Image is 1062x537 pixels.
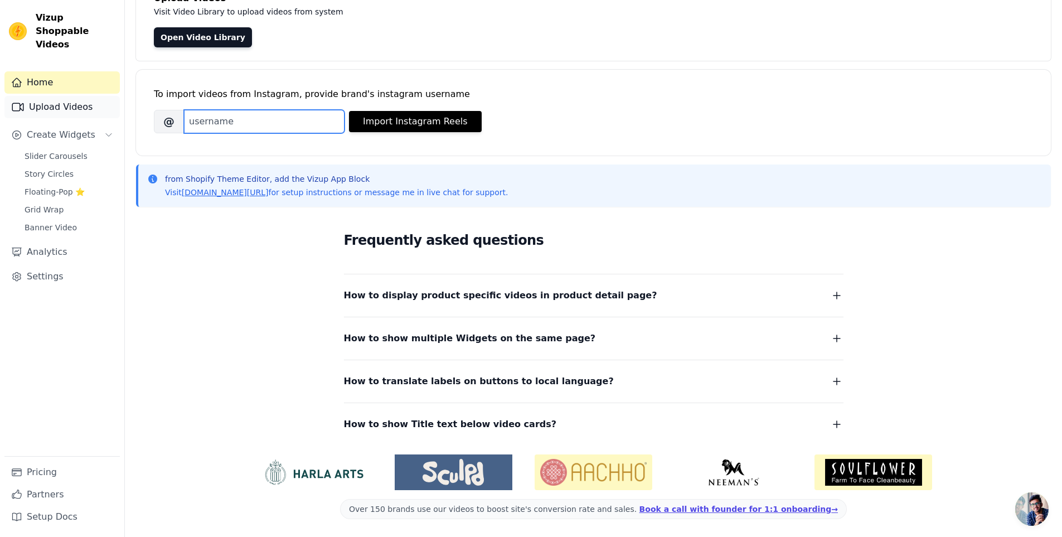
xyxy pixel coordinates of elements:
[18,184,120,200] a: Floating-Pop ⭐
[4,241,120,263] a: Analytics
[165,187,508,198] p: Visit for setup instructions or message me in live chat for support.
[344,229,843,251] h2: Frequently asked questions
[814,454,932,490] img: Soulflower
[36,11,115,51] span: Vizup Shoppable Videos
[154,5,653,18] p: Visit Video Library to upload videos from system
[25,186,85,197] span: Floating-Pop ⭐
[4,124,120,146] button: Create Widgets
[18,220,120,235] a: Banner Video
[154,27,252,47] a: Open Video Library
[18,148,120,164] a: Slider Carousels
[4,96,120,118] a: Upload Videos
[1015,492,1049,526] div: Open chat
[18,166,120,182] a: Story Circles
[349,111,482,132] button: Import Instagram Reels
[344,417,843,432] button: How to show Title text below video cards?
[344,331,596,346] span: How to show multiple Widgets on the same page?
[25,222,77,233] span: Banner Video
[184,110,345,133] input: username
[344,374,614,389] span: How to translate labels on buttons to local language?
[154,88,1033,101] div: To import videos from Instagram, provide brand's instagram username
[344,417,557,432] span: How to show Title text below video cards?
[154,110,184,133] span: @
[4,506,120,528] a: Setup Docs
[639,505,838,514] a: Book a call with founder for 1:1 onboarding
[4,461,120,483] a: Pricing
[535,454,652,490] img: Aachho
[27,128,95,142] span: Create Widgets
[25,151,88,162] span: Slider Carousels
[4,265,120,288] a: Settings
[344,288,657,303] span: How to display product specific videos in product detail page?
[255,459,372,486] img: HarlaArts
[344,288,843,303] button: How to display product specific videos in product detail page?
[344,331,843,346] button: How to show multiple Widgets on the same page?
[25,204,64,215] span: Grid Wrap
[182,188,269,197] a: [DOMAIN_NAME][URL]
[4,71,120,94] a: Home
[25,168,74,180] span: Story Circles
[9,22,27,40] img: Vizup
[395,459,512,486] img: Sculpd US
[165,173,508,185] p: from Shopify Theme Editor, add the Vizup App Block
[18,202,120,217] a: Grid Wrap
[675,459,792,486] img: Neeman's
[4,483,120,506] a: Partners
[344,374,843,389] button: How to translate labels on buttons to local language?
